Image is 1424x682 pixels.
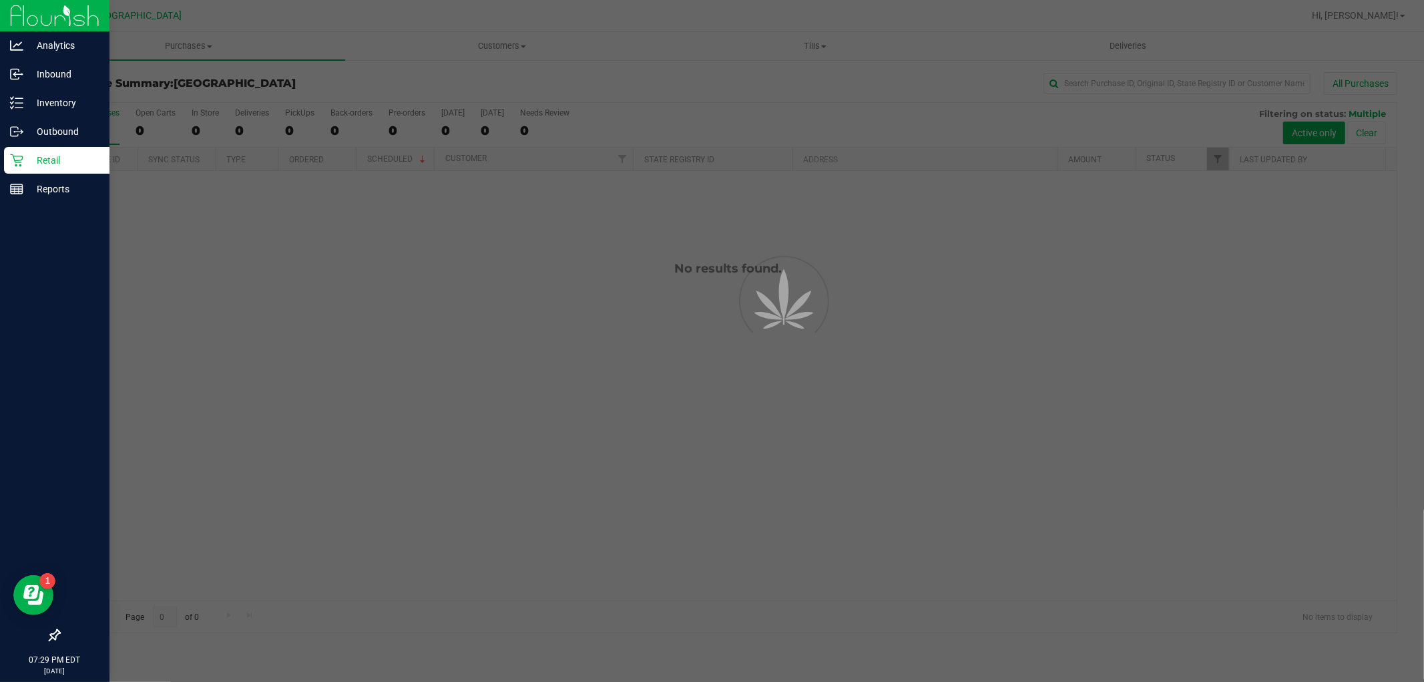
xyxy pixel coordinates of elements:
p: Inbound [23,66,103,82]
p: [DATE] [6,666,103,676]
p: 07:29 PM EDT [6,654,103,666]
p: Reports [23,181,103,197]
inline-svg: Retail [10,154,23,167]
p: Retail [23,152,103,168]
inline-svg: Analytics [10,39,23,52]
inline-svg: Inbound [10,67,23,81]
iframe: Resource center [13,575,53,615]
inline-svg: Reports [10,182,23,196]
iframe: Resource center unread badge [39,573,55,589]
inline-svg: Inventory [10,96,23,110]
inline-svg: Outbound [10,125,23,138]
p: Analytics [23,37,103,53]
p: Inventory [23,95,103,111]
p: Outbound [23,124,103,140]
